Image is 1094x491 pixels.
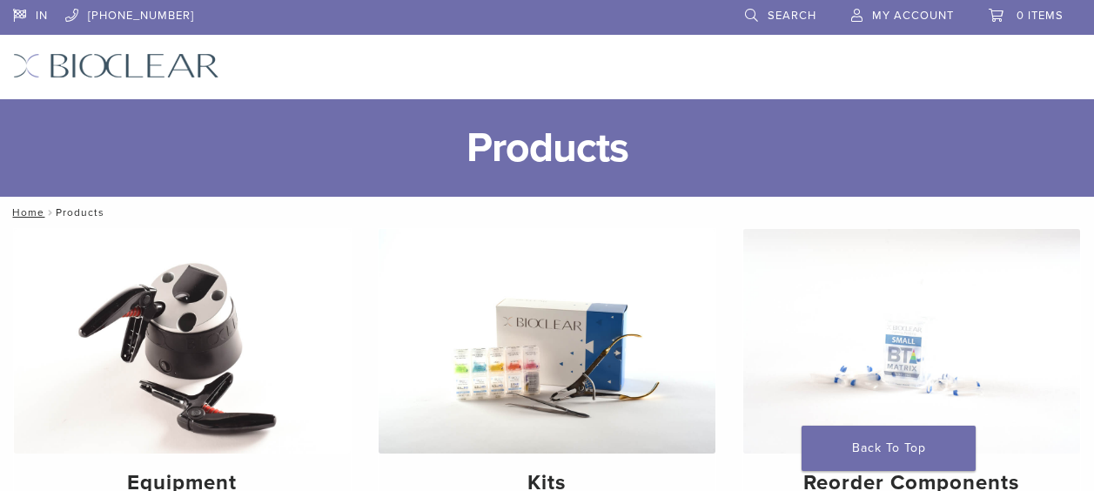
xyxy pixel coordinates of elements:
[379,229,715,454] img: Kits
[44,208,56,217] span: /
[13,53,219,78] img: Bioclear
[802,426,976,471] a: Back To Top
[872,9,954,23] span: My Account
[14,229,351,454] img: Equipment
[768,9,816,23] span: Search
[1017,9,1064,23] span: 0 items
[7,206,44,219] a: Home
[743,229,1080,454] img: Reorder Components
